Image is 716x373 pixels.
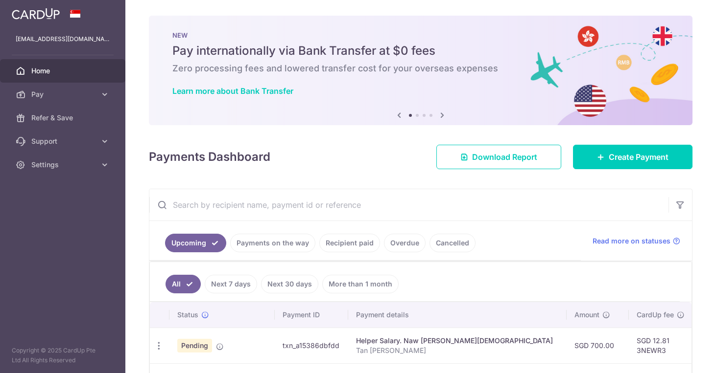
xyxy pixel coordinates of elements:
[637,310,674,320] span: CardUp fee
[472,151,537,163] span: Download Report
[261,275,318,293] a: Next 30 days
[230,234,315,252] a: Payments on the way
[574,310,599,320] span: Amount
[31,136,96,146] span: Support
[609,151,668,163] span: Create Payment
[31,113,96,123] span: Refer & Save
[322,275,399,293] a: More than 1 month
[172,63,669,74] h6: Zero processing fees and lowered transfer cost for your overseas expenses
[275,302,348,328] th: Payment ID
[205,275,257,293] a: Next 7 days
[430,234,476,252] a: Cancelled
[149,148,270,166] h4: Payments Dashboard
[31,66,96,76] span: Home
[356,336,559,346] div: Helper Salary. Naw [PERSON_NAME][DEMOGRAPHIC_DATA]
[319,234,380,252] a: Recipient paid
[384,234,426,252] a: Overdue
[593,236,680,246] a: Read more on statuses
[436,145,561,169] a: Download Report
[166,275,201,293] a: All
[12,8,60,20] img: CardUp
[356,346,559,355] p: Tan [PERSON_NAME]
[172,43,669,59] h5: Pay internationally via Bank Transfer at $0 fees
[593,236,670,246] span: Read more on statuses
[31,160,96,170] span: Settings
[172,86,293,96] a: Learn more about Bank Transfer
[177,339,212,352] span: Pending
[31,89,96,99] span: Pay
[348,302,567,328] th: Payment details
[275,328,348,363] td: txn_a15386dbfdd
[149,16,692,125] img: Bank transfer banner
[16,34,110,44] p: [EMAIL_ADDRESS][DOMAIN_NAME]
[149,189,668,220] input: Search by recipient name, payment id or reference
[573,145,692,169] a: Create Payment
[629,328,692,363] td: SGD 12.81 3NEWR3
[177,310,198,320] span: Status
[172,31,669,39] p: NEW
[567,328,629,363] td: SGD 700.00
[165,234,226,252] a: Upcoming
